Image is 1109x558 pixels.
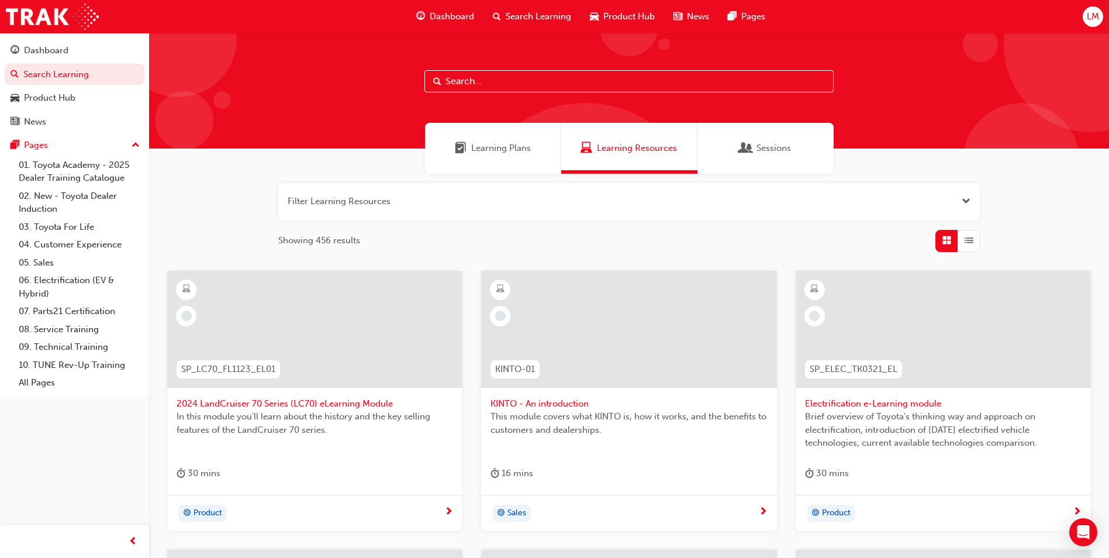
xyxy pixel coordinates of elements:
[444,507,453,518] span: next-icon
[942,234,951,247] span: Grid
[809,311,820,321] span: learningRecordVerb_NONE-icon
[24,139,48,152] div: Pages
[728,9,737,24] span: pages-icon
[597,142,677,155] span: Learning Resources
[14,302,144,321] a: 07. Parts21 Certification
[194,507,222,520] span: Product
[433,75,441,88] span: Search
[425,123,561,174] a: Learning PlansLearning Plans
[490,397,767,411] span: KINTO - An introduction
[581,142,592,155] span: Learning Resources
[495,363,535,376] span: KINTO-01
[14,187,144,218] a: 02. New - Toyota Dealer Induction
[11,46,19,56] span: guage-icon
[14,156,144,187] a: 01. Toyota Academy - 2025 Dealer Training Catalogue
[177,410,453,436] span: In this module you'll learn about the history and the key selling features of the LandCruiser 70 ...
[810,363,897,376] span: SP_ELEC_TK0321_EL
[664,5,718,29] a: news-iconNews
[740,142,752,155] span: Sessions
[11,70,19,80] span: search-icon
[14,236,144,254] a: 04. Customer Experience
[493,9,501,24] span: search-icon
[581,5,664,29] a: car-iconProduct Hub
[490,466,499,481] span: duration-icon
[811,506,820,521] span: target-icon
[810,282,818,297] span: learningResourceType_ELEARNING-icon
[5,135,144,156] button: Pages
[796,271,1091,532] a: SP_ELEC_TK0321_ELElectrification e-Learning moduleBrief overview of Toyota’s thinking way and app...
[14,356,144,374] a: 10. TUNE Rev-Up Training
[5,37,144,135] button: DashboardSearch LearningProduct HubNews
[14,338,144,356] a: 09. Technical Training
[471,142,531,155] span: Learning Plans
[590,9,599,24] span: car-icon
[177,466,185,481] span: duration-icon
[561,123,697,174] a: Learning ResourcesLearning Resources
[24,115,46,129] div: News
[181,363,275,376] span: SP_LC70_FL1123_EL01
[11,93,19,104] span: car-icon
[14,374,144,392] a: All Pages
[507,507,526,520] span: Sales
[182,282,191,297] span: learningResourceType_ELEARNING-icon
[805,410,1082,450] span: Brief overview of Toyota’s thinking way and approach on electrification, introduction of [DATE] e...
[497,506,505,521] span: target-icon
[455,142,467,155] span: Learning Plans
[167,271,462,532] a: SP_LC70_FL1123_EL012024 LandCruiser 70 Series (LC70) eLearning ModuleIn this module you'll learn ...
[506,10,571,23] span: Search Learning
[11,140,19,151] span: pages-icon
[407,5,483,29] a: guage-iconDashboard
[278,234,360,247] span: Showing 456 results
[183,506,191,521] span: target-icon
[1087,10,1099,23] span: LM
[962,195,970,208] button: Open the filter
[805,397,1082,411] span: Electrification e-Learning module
[718,5,775,29] a: pages-iconPages
[132,138,140,153] span: up-icon
[177,397,453,411] span: 2024 LandCruiser 70 Series (LC70) eLearning Module
[756,142,791,155] span: Sessions
[490,466,533,481] div: 16 mins
[5,64,144,85] a: Search Learning
[822,507,851,520] span: Product
[483,5,581,29] a: search-iconSearch Learning
[1083,6,1103,27] button: LM
[603,10,655,23] span: Product Hub
[5,111,144,133] a: News
[1069,518,1097,546] div: Open Intercom Messenger
[490,410,767,436] span: This module covers what KINTO is, how it works, and the benefits to customers and dealerships.
[14,218,144,236] a: 03. Toyota For Life
[6,4,99,30] img: Trak
[481,271,776,532] a: KINTO-01KINTO - An introductionThis module covers what KINTO is, how it works, and the benefits t...
[129,535,137,549] span: prev-icon
[181,311,192,321] span: learningRecordVerb_NONE-icon
[495,311,506,321] span: learningRecordVerb_NONE-icon
[14,271,144,302] a: 06. Electrification (EV & Hybrid)
[5,87,144,109] a: Product Hub
[759,507,768,518] span: next-icon
[430,10,474,23] span: Dashboard
[697,123,834,174] a: SessionsSessions
[14,321,144,339] a: 08. Service Training
[416,9,425,24] span: guage-icon
[805,466,814,481] span: duration-icon
[14,254,144,272] a: 05. Sales
[177,466,220,481] div: 30 mins
[5,40,144,61] a: Dashboard
[673,9,682,24] span: news-icon
[1073,507,1082,518] span: next-icon
[24,44,68,57] div: Dashboard
[965,234,973,247] span: List
[424,70,834,92] input: Search...
[805,466,849,481] div: 30 mins
[24,91,75,105] div: Product Hub
[741,10,765,23] span: Pages
[496,282,505,297] span: learningResourceType_ELEARNING-icon
[687,10,709,23] span: News
[11,117,19,128] span: news-icon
